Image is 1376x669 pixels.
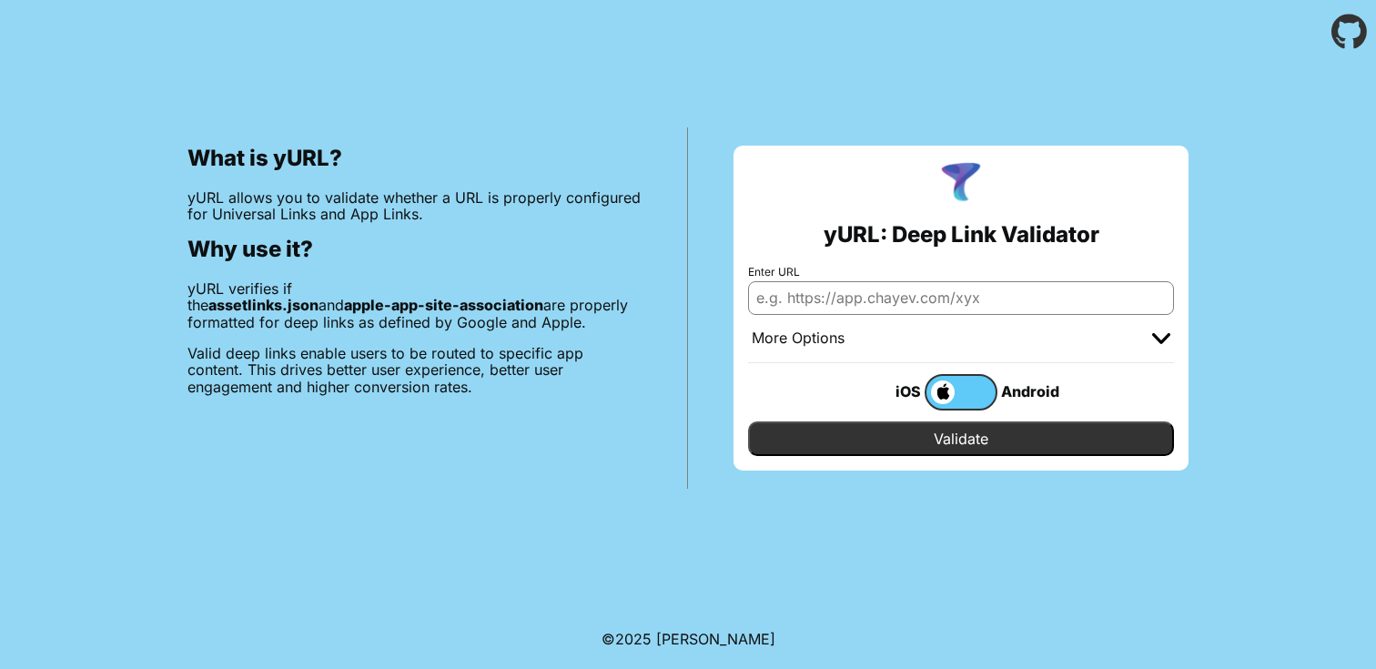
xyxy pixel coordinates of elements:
label: Enter URL [748,266,1174,279]
img: chevron [1152,333,1170,344]
p: Valid deep links enable users to be routed to specific app content. This drives better user exper... [187,345,642,395]
h2: What is yURL? [187,146,642,171]
p: yURL allows you to validate whether a URL is properly configured for Universal Links and App Links. [187,189,642,223]
input: e.g. https://app.chayev.com/xyx [748,281,1174,314]
div: More Options [752,329,845,348]
a: Michael Ibragimchayev's Personal Site [656,630,775,648]
b: assetlinks.json [208,296,319,314]
p: yURL verifies if the and are properly formatted for deep links as defined by Google and Apple. [187,280,642,330]
footer: © [602,609,775,669]
h2: yURL: Deep Link Validator [824,222,1099,248]
img: yURL Logo [937,160,985,208]
h2: Why use it? [187,237,642,262]
div: Android [997,380,1070,403]
input: Validate [748,421,1174,456]
span: 2025 [615,630,652,648]
div: iOS [852,380,925,403]
b: apple-app-site-association [344,296,543,314]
